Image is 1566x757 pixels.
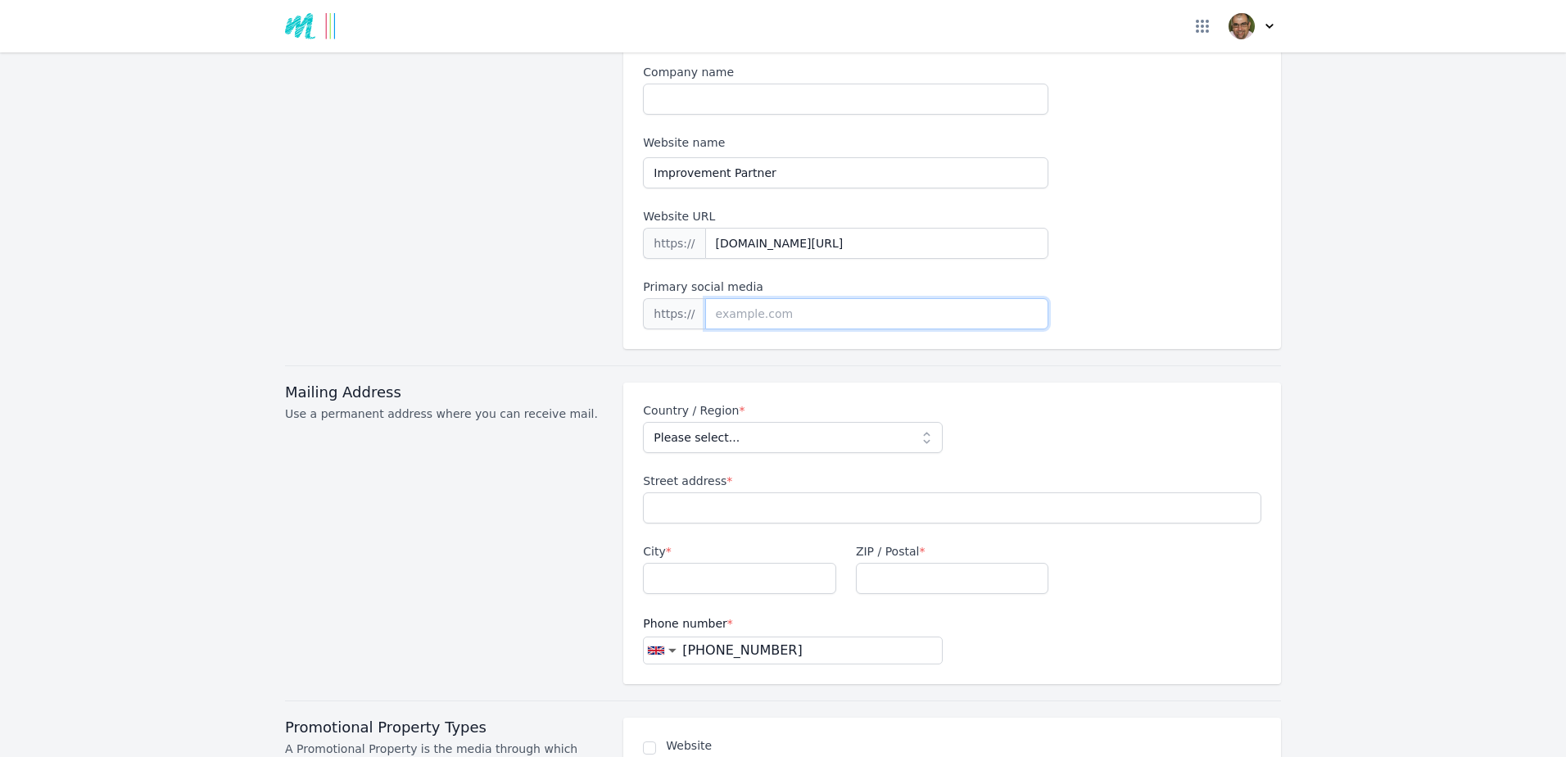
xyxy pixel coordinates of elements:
input: example.com [705,228,1049,259]
label: Country / Region [643,402,942,419]
input: Enter a phone number [677,641,941,660]
span: https:// [643,228,704,259]
label: Website name [643,134,1048,151]
label: Primary social media [643,279,1048,295]
label: ZIP / Postal [856,543,1049,560]
span: https:// [643,298,704,329]
label: City [643,543,836,560]
label: Website [666,737,1261,754]
h3: Mailing Address [285,383,604,402]
label: Website URL [643,208,1048,224]
label: Street address [643,473,1261,489]
span: ▼ [668,646,677,655]
p: Use a permanent address where you can receive mail. [285,406,604,422]
h3: Promotional Property Types [285,718,604,737]
span: Phone number [643,617,732,630]
label: Company name [643,64,1048,80]
input: example.com [705,298,1049,329]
